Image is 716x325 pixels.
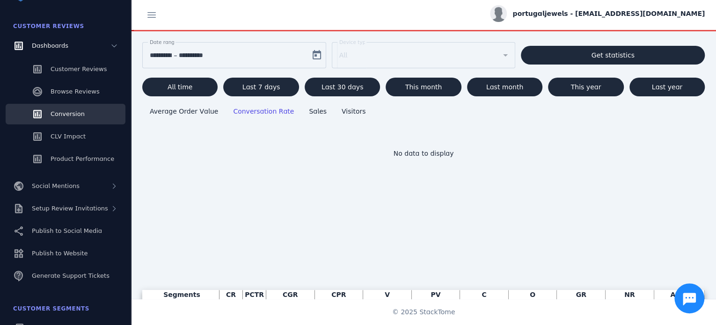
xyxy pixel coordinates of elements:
[32,250,88,257] span: Publish to Website
[32,205,108,212] span: Setup Review Invitations
[486,84,523,90] span: Last month
[512,9,705,19] span: portugaljewels - [EMAIL_ADDRESS][DOMAIN_NAME]
[6,243,125,264] a: Publish to Website
[32,227,102,234] span: Publish to Social Media
[226,291,236,298] span: CR
[51,88,100,95] span: Browse Reviews
[51,155,114,162] span: Product Performance
[307,46,326,65] button: Open calendar
[242,84,280,90] span: Last 7 days
[223,78,299,96] button: Last 7 days
[482,291,486,298] span: C
[629,78,705,96] button: Last year
[321,84,364,90] span: Last 30 days
[652,84,682,90] span: Last year
[490,5,507,22] img: profile.jpg
[233,108,294,115] span: Conversation Rate
[392,307,455,317] span: © 2025 StackTome
[386,78,461,96] button: This month
[309,108,327,115] span: Sales
[32,272,110,279] span: Generate Support Tickets
[305,78,380,96] button: Last 30 days
[6,59,125,79] a: Customer Reviews
[174,50,177,61] span: –
[394,150,454,157] span: No data to display
[32,42,68,49] span: Dashboards
[51,65,107,72] span: Customer Reviews
[576,291,586,298] span: GR
[6,81,125,102] a: Browse Reviews
[13,305,89,312] span: Customer Segments
[431,291,440,298] span: PV
[548,78,623,96] button: This year
[142,290,219,300] mat-header-cell: Segments
[405,84,442,90] span: This month
[168,84,192,90] span: All time
[150,39,177,45] mat-label: Date range
[331,291,346,298] span: CPR
[51,110,85,117] span: Conversion
[521,46,705,65] button: Get statistics
[339,39,369,45] mat-label: Device type
[592,52,635,58] span: Get statistics
[6,104,125,124] a: Conversion
[51,133,86,140] span: CLV Impact
[342,108,365,115] span: Visitors
[530,291,535,298] span: O
[32,182,80,189] span: Social Mentions
[490,5,705,22] button: portugaljewels - [EMAIL_ADDRESS][DOMAIN_NAME]
[245,291,264,298] span: PCTR
[670,291,686,298] span: AOV
[13,23,84,29] span: Customer Reviews
[624,291,635,298] span: NR
[6,221,125,241] a: Publish to Social Media
[283,291,298,298] span: CGR
[6,266,125,286] a: Generate Support Tickets
[6,126,125,147] a: CLV Impact
[142,78,218,96] button: All time
[385,291,390,298] span: V
[150,108,218,115] span: Average Order Value
[6,149,125,169] a: Product Performance
[571,84,601,90] span: This year
[467,78,542,96] button: Last month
